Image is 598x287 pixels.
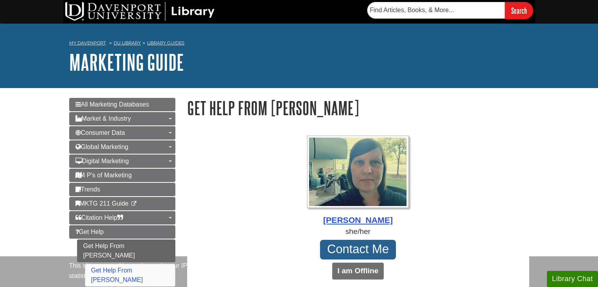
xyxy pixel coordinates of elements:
a: Global Marketing [69,140,175,154]
span: Global Marketing [75,143,129,150]
a: Market & Industry [69,112,175,125]
a: Get Help From [PERSON_NAME] [77,239,175,262]
h1: Get Help From [PERSON_NAME] [187,98,529,118]
span: MKTG 211 Guide [75,200,129,207]
img: DU Library [65,2,215,21]
span: All Marketing Databases [75,101,149,108]
a: MKTG 211 Guide [69,197,175,210]
input: Search [505,2,533,19]
a: Consumer Data [69,126,175,140]
nav: breadcrumb [69,38,529,50]
a: Profile Photo [PERSON_NAME] [187,136,529,226]
div: [PERSON_NAME] [187,214,529,226]
a: Get Help From [PERSON_NAME] [91,267,143,283]
button: I am Offline [332,263,383,280]
a: Contact Me [320,240,396,259]
span: Digital Marketing [75,158,129,164]
span: Citation Help [75,214,123,221]
img: Profile Photo [307,136,409,208]
span: 4 P's of Marketing [75,172,132,178]
b: I am Offline [337,267,378,275]
button: Library Chat [547,271,598,287]
a: DU Library [114,40,141,46]
a: Digital Marketing [69,155,175,168]
a: Marketing Guide [69,50,184,74]
span: Get Help [75,228,104,235]
a: My Davenport [69,40,106,46]
span: Consumer Data [75,129,125,136]
a: Citation Help [69,211,175,224]
i: This link opens in a new window [130,201,137,206]
a: 4 P's of Marketing [69,169,175,182]
span: Trends [75,186,100,193]
span: Market & Industry [75,115,131,122]
form: Searches DU Library's articles, books, and more [367,2,533,19]
a: Get Help [69,225,175,239]
a: All Marketing Databases [69,98,175,111]
input: Find Articles, Books, & More... [367,2,505,18]
a: Library Guides [147,40,184,46]
div: she/her [187,226,529,237]
a: Trends [69,183,175,196]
